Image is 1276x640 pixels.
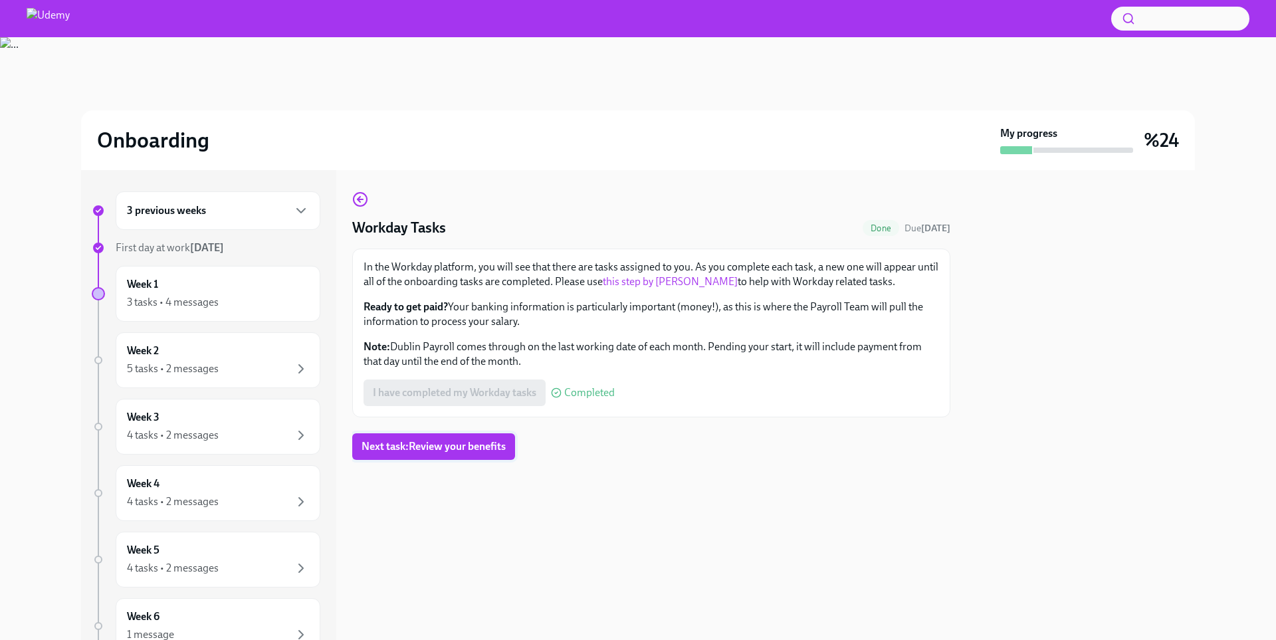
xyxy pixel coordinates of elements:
[127,295,219,310] div: 3 tasks • 4 messages
[116,191,320,230] div: 3 previous weeks
[27,8,70,29] img: Udemy
[127,561,219,576] div: 4 tasks • 2 messages
[116,241,224,254] span: First day at work
[352,218,446,238] h4: Workday Tasks
[127,477,159,491] h6: Week 4
[127,410,159,425] h6: Week 3
[92,532,320,587] a: Week 54 tasks • 2 messages
[92,266,320,322] a: Week 13 tasks • 4 messages
[92,241,320,255] a: First day at work[DATE]
[564,387,615,398] span: Completed
[603,275,738,288] a: this step by [PERSON_NAME]
[1144,128,1179,152] h3: %24
[904,222,950,235] span: August 18th, 2025 10:00
[364,260,939,289] p: In the Workday platform, you will see that there are tasks assigned to you. As you complete each ...
[127,362,219,376] div: 5 tasks • 2 messages
[362,440,506,453] span: Next task : Review your benefits
[127,203,206,218] h6: 3 previous weeks
[92,332,320,388] a: Week 25 tasks • 2 messages
[127,428,219,443] div: 4 tasks • 2 messages
[127,543,159,558] h6: Week 5
[127,344,159,358] h6: Week 2
[863,223,899,233] span: Done
[921,223,950,234] strong: [DATE]
[97,127,209,154] h2: Onboarding
[1000,126,1057,141] strong: My progress
[904,223,950,234] span: Due
[364,340,390,353] strong: Note:
[364,300,939,329] p: Your banking information is particularly important (money!), as this is where the Payroll Team wi...
[190,241,224,254] strong: [DATE]
[92,465,320,521] a: Week 44 tasks • 2 messages
[364,340,939,369] p: Dublin Payroll comes through on the last working date of each month. Pending your start, it will ...
[352,433,515,460] button: Next task:Review your benefits
[364,300,448,313] strong: Ready to get paid?
[127,277,158,292] h6: Week 1
[92,399,320,455] a: Week 34 tasks • 2 messages
[127,609,159,624] h6: Week 6
[127,494,219,509] div: 4 tasks • 2 messages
